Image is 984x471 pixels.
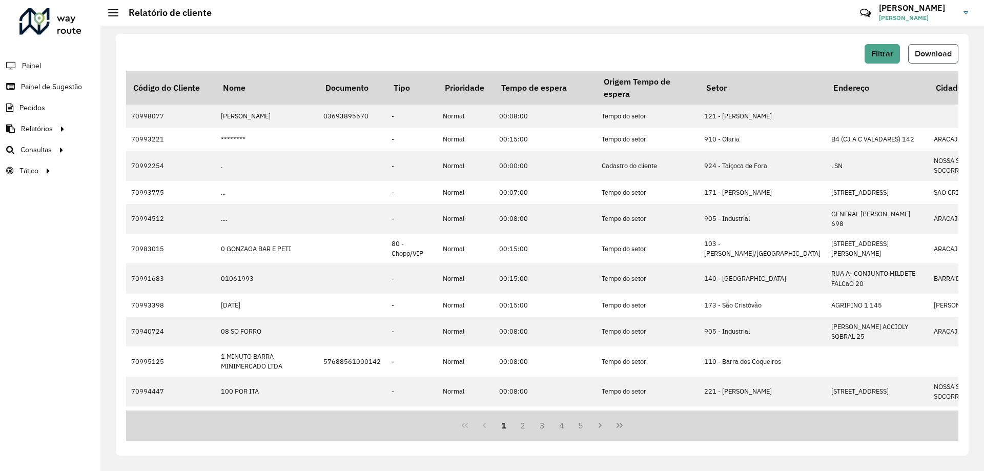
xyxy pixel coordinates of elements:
[21,81,82,92] span: Painel de Sugestão
[494,71,597,105] th: Tempo de espera
[865,44,900,64] button: Filtrar
[597,294,699,317] td: Tempo do setor
[386,406,438,436] td: -
[216,234,318,263] td: 0 GONZAGA BAR E PETI
[216,204,318,234] td: ....
[915,49,952,58] span: Download
[386,234,438,263] td: 80 - Chopp/VIP
[871,49,893,58] span: Filtrar
[494,317,597,346] td: 00:08:00
[494,346,597,376] td: 00:08:00
[126,71,216,105] th: Código do Cliente
[699,263,826,293] td: 140 - [GEOGRAPHIC_DATA]
[597,128,699,151] td: Tempo do setor
[826,151,929,180] td: . SN
[216,263,318,293] td: 01061993
[438,234,494,263] td: Normal
[216,71,318,105] th: Nome
[699,294,826,317] td: 173 - São Cristóvão
[826,234,929,263] td: [STREET_ADDRESS][PERSON_NAME]
[386,71,438,105] th: Tipo
[19,166,38,176] span: Tático
[826,204,929,234] td: GENERAL [PERSON_NAME] 698
[826,128,929,151] td: B4 (CJ A C VALADARES) 142
[699,317,826,346] td: 905 - Industrial
[438,317,494,346] td: Normal
[216,406,318,436] td: 11.964.054 [PERSON_NAME] DIA
[386,105,438,128] td: -
[438,263,494,293] td: Normal
[699,406,826,436] td: 143 - [PERSON_NAME]
[438,105,494,128] td: Normal
[597,204,699,234] td: Tempo do setor
[438,181,494,204] td: Normal
[879,13,956,23] span: [PERSON_NAME]
[494,263,597,293] td: 00:15:00
[826,181,929,204] td: [STREET_ADDRESS]
[552,416,571,435] button: 4
[438,346,494,376] td: Normal
[494,151,597,180] td: 00:00:00
[126,204,216,234] td: 70994512
[216,377,318,406] td: 100 POR ITA
[318,105,386,128] td: 03693895570
[597,406,699,436] td: Cadastro do cliente
[126,346,216,376] td: 70995125
[597,377,699,406] td: Tempo do setor
[438,151,494,180] td: Normal
[597,346,699,376] td: Tempo do setor
[494,416,514,435] button: 1
[438,294,494,317] td: Normal
[494,105,597,128] td: 00:08:00
[494,294,597,317] td: 00:15:00
[532,416,552,435] button: 3
[438,406,494,436] td: Normal
[438,71,494,105] th: Prioridade
[386,294,438,317] td: -
[216,294,318,317] td: [DATE]
[118,7,212,18] h2: Relatório de cliente
[386,128,438,151] td: -
[126,406,216,436] td: 70995800
[826,317,929,346] td: [PERSON_NAME] ACCIOLY SOBRAL 25
[216,346,318,376] td: 1 MINUTO BARRA MINIMERCADO LTDA
[126,317,216,346] td: 70940724
[854,2,876,24] a: Contato Rápido
[826,71,929,105] th: Endereço
[699,377,826,406] td: 221 - [PERSON_NAME]
[597,181,699,204] td: Tempo do setor
[386,151,438,180] td: -
[597,317,699,346] td: Tempo do setor
[126,377,216,406] td: 70994447
[699,128,826,151] td: 910 - Olaria
[699,234,826,263] td: 103 - [PERSON_NAME]/[GEOGRAPHIC_DATA]
[908,44,958,64] button: Download
[699,204,826,234] td: 905 - Industrial
[318,71,386,105] th: Documento
[826,377,929,406] td: [STREET_ADDRESS]
[494,377,597,406] td: 00:08:00
[216,105,318,128] td: [PERSON_NAME]
[386,204,438,234] td: -
[318,406,386,436] td: 11964054000193
[386,317,438,346] td: -
[597,151,699,180] td: Cadastro do cliente
[494,128,597,151] td: 00:15:00
[494,181,597,204] td: 00:07:00
[21,124,53,134] span: Relatórios
[438,128,494,151] td: Normal
[597,263,699,293] td: Tempo do setor
[216,181,318,204] td: ...
[386,263,438,293] td: -
[597,71,699,105] th: Origem Tempo de espera
[386,181,438,204] td: -
[126,151,216,180] td: 70992254
[590,416,610,435] button: Next Page
[610,416,629,435] button: Last Page
[597,105,699,128] td: Tempo do setor
[22,60,41,71] span: Painel
[494,204,597,234] td: 00:08:00
[494,234,597,263] td: 00:15:00
[699,151,826,180] td: 924 - Taiçoca de Fora
[879,3,956,13] h3: [PERSON_NAME]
